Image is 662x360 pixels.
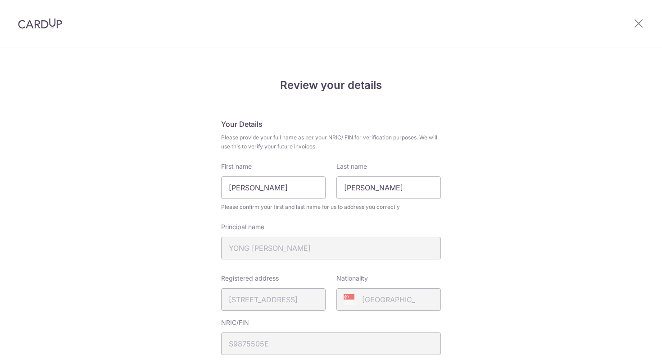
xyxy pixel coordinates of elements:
[221,274,279,283] label: Registered address
[221,77,441,93] h4: Review your details
[221,203,441,212] span: Please confirm your first and last name for us to address you correctly
[221,133,441,151] span: Please provide your full name as per your NRIC/ FIN for verification purposes. We will use this t...
[18,18,62,29] img: CardUp
[221,119,441,129] h5: Your Details
[221,162,252,171] label: First name
[336,274,368,283] label: Nationality
[221,318,249,327] label: NRIC/FIN
[336,162,367,171] label: Last name
[336,176,441,199] input: Last name
[221,176,326,199] input: First Name
[221,222,264,231] label: Principal name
